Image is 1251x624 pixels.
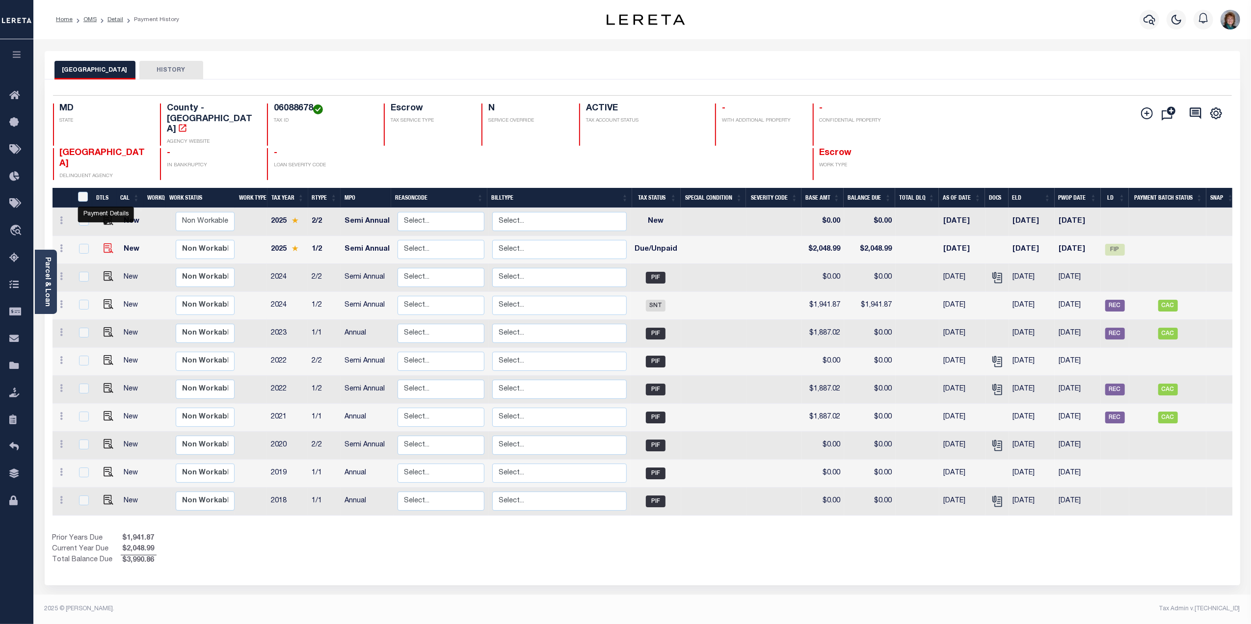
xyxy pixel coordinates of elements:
[802,236,844,264] td: $2,048.99
[60,117,148,125] p: STATE
[1158,384,1178,395] span: CAC
[267,320,308,348] td: 2023
[646,356,665,367] span: PIF
[939,236,985,264] td: [DATE]
[274,117,372,125] p: TAX ID
[267,348,308,376] td: 2022
[120,320,148,348] td: New
[746,188,801,208] th: Severity Code: activate to sort column ascending
[631,236,681,264] td: Due/Unpaid
[292,217,298,224] img: Star.svg
[632,188,681,208] th: Tax Status: activate to sort column ascending
[341,188,391,208] th: MPO
[1055,188,1101,208] th: PWOP Date: activate to sort column ascending
[681,188,746,208] th: Special Condition: activate to sort column ascending
[1009,188,1055,208] th: ELD: activate to sort column ascending
[939,264,985,292] td: [DATE]
[107,17,123,23] a: Detail
[143,188,165,208] th: WorkQ
[267,432,308,460] td: 2020
[844,376,896,404] td: $0.00
[120,292,148,320] td: New
[341,488,394,516] td: Annual
[60,104,148,114] h4: MD
[985,188,1009,208] th: Docs
[120,488,148,516] td: New
[267,264,308,292] td: 2024
[1206,188,1237,208] th: SNAP: activate to sort column ascending
[1055,264,1101,292] td: [DATE]
[820,162,908,169] p: WORK TYPE
[802,404,844,432] td: $1,887.02
[1055,460,1101,488] td: [DATE]
[267,236,308,264] td: 2025
[267,488,308,516] td: 2018
[650,604,1240,613] div: Tax Admin v.[TECHNICAL_ID]
[802,376,844,404] td: $1,887.02
[1158,412,1178,423] span: CAC
[341,460,394,488] td: Annual
[1105,302,1125,309] a: REC
[1105,386,1125,393] a: REC
[939,432,985,460] td: [DATE]
[802,264,844,292] td: $0.00
[44,257,51,307] a: Parcel & Loan
[56,17,73,23] a: Home
[116,188,143,208] th: CAL: activate to sort column ascending
[1105,330,1125,337] a: REC
[722,104,725,113] span: -
[844,264,896,292] td: $0.00
[120,236,148,264] td: New
[341,292,394,320] td: Semi Annual
[308,208,341,236] td: 2/2
[487,188,632,208] th: BillType: activate to sort column ascending
[120,460,148,488] td: New
[308,264,341,292] td: 2/2
[121,555,157,566] span: $3,990.86
[121,533,157,544] span: $1,941.87
[1158,302,1178,309] a: CAC
[1055,404,1101,432] td: [DATE]
[646,412,665,423] span: PIF
[120,404,148,432] td: New
[939,376,985,404] td: [DATE]
[167,149,170,157] span: -
[308,236,341,264] td: 1/2
[646,384,665,395] span: PIF
[308,292,341,320] td: 1/2
[167,104,255,135] h4: County - [GEOGRAPHIC_DATA]
[1009,376,1055,404] td: [DATE]
[120,264,148,292] td: New
[274,104,372,114] h4: 06088678
[139,61,203,79] button: HISTORY
[60,149,145,168] span: [GEOGRAPHIC_DATA]
[9,225,25,237] i: travel_explore
[1009,236,1055,264] td: [DATE]
[1055,432,1101,460] td: [DATE]
[1009,208,1055,236] td: [DATE]
[120,348,148,376] td: New
[1158,330,1178,337] a: CAC
[1101,188,1129,208] th: LD: activate to sort column ascending
[939,208,985,236] td: [DATE]
[820,117,908,125] p: CONFIDENTIAL PROPERTY
[78,207,134,222] div: Payment Details
[939,348,985,376] td: [DATE]
[308,404,341,432] td: 1/1
[267,460,308,488] td: 2019
[341,376,394,404] td: Semi Annual
[802,348,844,376] td: $0.00
[1009,292,1055,320] td: [DATE]
[267,376,308,404] td: 2022
[267,188,308,208] th: Tax Year: activate to sort column ascending
[646,468,665,479] span: PIF
[939,488,985,516] td: [DATE]
[1055,348,1101,376] td: [DATE]
[53,533,121,544] td: Prior Years Due
[844,488,896,516] td: $0.00
[341,264,394,292] td: Semi Annual
[1105,246,1125,253] a: FIP
[1009,488,1055,516] td: [DATE]
[844,432,896,460] td: $0.00
[341,348,394,376] td: Semi Annual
